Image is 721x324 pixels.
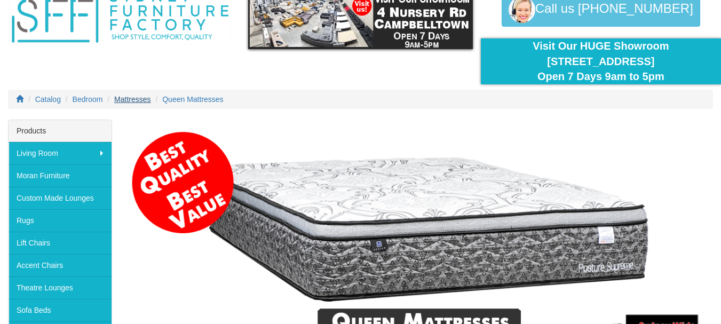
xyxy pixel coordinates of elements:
div: Visit Our HUGE Showroom [STREET_ADDRESS] Open 7 Days 9am to 5pm [489,38,713,84]
a: Rugs [9,209,112,232]
a: Lift Chairs [9,232,112,254]
a: Moran Furniture [9,164,112,187]
a: Mattresses [114,95,150,104]
div: Products [9,120,112,142]
a: Sofa Beds [9,299,112,321]
a: Accent Chairs [9,254,112,276]
a: Queen Mattresses [162,95,223,104]
a: Bedroom [73,95,103,104]
a: Custom Made Lounges [9,187,112,209]
a: Theatre Lounges [9,276,112,299]
a: Living Room [9,142,112,164]
a: Catalog [35,95,61,104]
